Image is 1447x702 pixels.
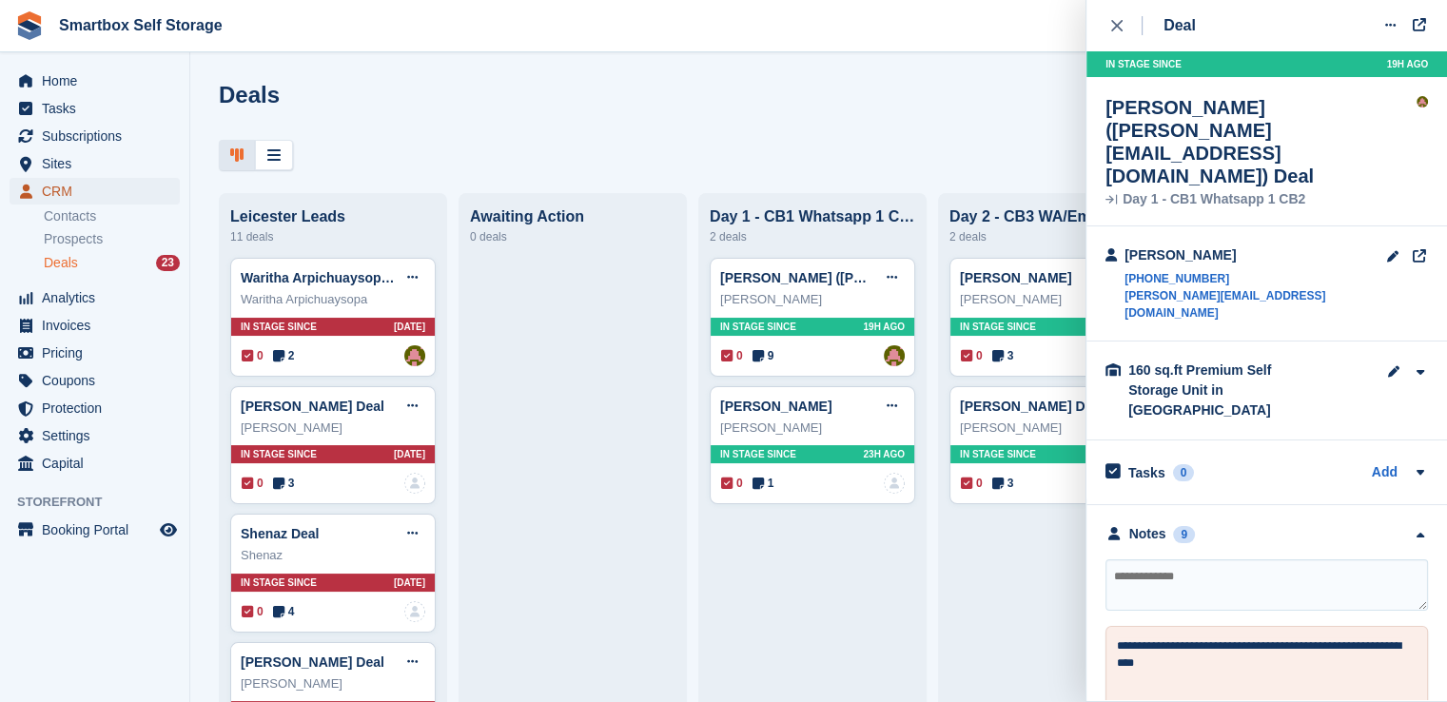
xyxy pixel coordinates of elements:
[404,601,425,622] img: deal-assignee-blank
[10,517,180,543] a: menu
[404,473,425,494] img: deal-assignee-blank
[273,475,295,492] span: 3
[863,447,905,461] span: 23H AGO
[1386,57,1428,71] span: 19H AGO
[992,347,1014,364] span: 3
[884,473,905,494] img: deal-assignee-blank
[15,11,44,40] img: stora-icon-8386f47178a22dfd0bd8f6a31ec36ba5ce8667c1dd55bd0f319d3a0aa187defe.svg
[219,82,280,107] h1: Deals
[157,518,180,541] a: Preview store
[1124,287,1386,322] a: [PERSON_NAME][EMAIL_ADDRESS][DOMAIN_NAME]
[42,284,156,311] span: Analytics
[273,603,295,620] span: 4
[10,68,180,94] a: menu
[42,395,156,421] span: Protection
[241,526,319,541] a: Shenaz Deal
[241,399,384,414] a: [PERSON_NAME] Deal
[470,208,675,225] div: Awaiting Action
[1105,57,1182,71] span: In stage since
[44,254,78,272] span: Deals
[960,399,1104,414] a: [PERSON_NAME] Deal
[470,225,675,248] div: 0 deals
[42,178,156,205] span: CRM
[1124,245,1386,265] div: [PERSON_NAME]
[44,207,180,225] a: Contacts
[241,447,317,461] span: In stage since
[1105,96,1417,187] div: [PERSON_NAME] ([PERSON_NAME][EMAIL_ADDRESS][DOMAIN_NAME]) Deal
[710,208,915,225] div: Day 1 - CB1 Whatsapp 1 CB2
[884,345,905,366] a: Alex Selenitsas
[1124,270,1386,287] a: [PHONE_NUMBER]
[44,230,103,248] span: Prospects
[42,68,156,94] span: Home
[10,395,180,421] a: menu
[156,255,180,271] div: 23
[241,320,317,334] span: In stage since
[404,345,425,366] img: Alex Selenitsas
[720,290,905,309] div: [PERSON_NAME]
[10,178,180,205] a: menu
[273,347,295,364] span: 2
[42,367,156,394] span: Coupons
[960,270,1071,285] a: [PERSON_NAME]
[242,347,264,364] span: 0
[42,312,156,339] span: Invoices
[949,225,1155,248] div: 2 deals
[720,270,1221,285] a: [PERSON_NAME] ([PERSON_NAME][EMAIL_ADDRESS][DOMAIN_NAME]) Deal
[42,123,156,149] span: Subscriptions
[720,320,796,334] span: In stage since
[10,367,180,394] a: menu
[42,150,156,177] span: Sites
[960,447,1036,461] span: In stage since
[51,10,230,41] a: Smartbox Self Storage
[44,253,180,273] a: Deals 23
[720,447,796,461] span: In stage since
[10,450,180,477] a: menu
[1163,14,1196,37] div: Deal
[960,320,1036,334] span: In stage since
[42,340,156,366] span: Pricing
[10,312,180,339] a: menu
[230,225,436,248] div: 11 deals
[241,546,425,565] div: Shenaz
[721,347,743,364] span: 0
[394,575,425,590] span: [DATE]
[10,340,180,366] a: menu
[241,674,425,693] div: [PERSON_NAME]
[753,475,774,492] span: 1
[17,493,189,512] span: Storefront
[42,450,156,477] span: Capital
[721,475,743,492] span: 0
[242,475,264,492] span: 0
[863,320,905,334] span: 19H AGO
[42,517,156,543] span: Booking Portal
[1372,462,1398,484] a: Add
[241,290,425,309] div: Waritha Arpichuaysopa
[394,320,425,334] span: [DATE]
[960,290,1144,309] div: [PERSON_NAME]
[1417,96,1428,107] img: Alex Selenitsas
[241,654,384,670] a: [PERSON_NAME] Deal
[42,422,156,449] span: Settings
[10,284,180,311] a: menu
[10,123,180,149] a: menu
[10,95,180,122] a: menu
[241,419,425,438] div: [PERSON_NAME]
[961,475,983,492] span: 0
[1105,193,1417,206] div: Day 1 - CB1 Whatsapp 1 CB2
[720,399,831,414] a: [PERSON_NAME]
[42,95,156,122] span: Tasks
[753,347,774,364] span: 9
[44,229,180,249] a: Prospects
[720,419,905,438] div: [PERSON_NAME]
[710,225,915,248] div: 2 deals
[1173,526,1195,543] div: 9
[992,475,1014,492] span: 3
[241,575,317,590] span: In stage since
